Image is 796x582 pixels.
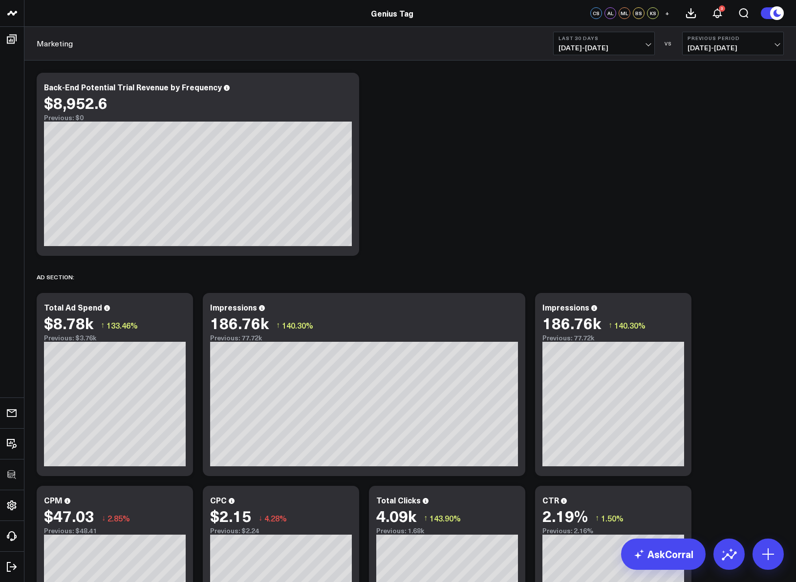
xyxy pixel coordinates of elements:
[553,32,655,55] button: Last 30 Days[DATE]-[DATE]
[371,8,413,19] a: Genius Tag
[37,266,74,288] div: Ad Section:
[264,513,287,523] span: 4.28%
[688,35,778,41] b: Previous Period
[621,539,706,570] a: AskCorral
[276,319,280,332] span: ↑
[542,302,589,312] div: Impressions
[210,314,269,332] div: 186.76k
[107,320,138,331] span: 133.46%
[210,495,227,505] div: CPC
[430,513,461,523] span: 143.90%
[282,320,313,331] span: 140.30%
[44,302,102,312] div: Total Ad Spend
[682,32,784,55] button: Previous Period[DATE]-[DATE]
[37,38,73,49] a: Marketing
[376,507,416,524] div: 4.09k
[44,114,352,122] div: Previous: $0
[542,314,601,332] div: 186.76k
[542,527,684,535] div: Previous: 2.16%
[210,507,251,524] div: $2.15
[647,7,659,19] div: KS
[660,41,677,46] div: VS
[44,495,63,505] div: CPM
[101,319,105,332] span: ↑
[210,527,352,535] div: Previous: $2.24
[542,507,588,524] div: 2.19%
[661,7,673,19] button: +
[559,44,649,52] span: [DATE] - [DATE]
[44,507,94,524] div: $47.03
[542,495,559,505] div: CTR
[102,512,106,524] span: ↓
[424,512,428,524] span: ↑
[601,513,624,523] span: 1.50%
[376,527,518,535] div: Previous: 1.68k
[44,314,93,332] div: $8.78k
[595,512,599,524] span: ↑
[44,527,186,535] div: Previous: $48.41
[590,7,602,19] div: CS
[44,94,108,111] div: $8,952.6
[633,7,645,19] div: BS
[719,5,725,12] div: 3
[665,10,669,17] span: +
[614,320,645,331] span: 140.30%
[559,35,649,41] b: Last 30 Days
[376,495,421,505] div: Total Clicks
[108,513,130,523] span: 2.85%
[604,7,616,19] div: AL
[542,334,684,342] div: Previous: 77.72k
[688,44,778,52] span: [DATE] - [DATE]
[44,334,186,342] div: Previous: $3.76k
[619,7,630,19] div: ML
[44,82,222,92] div: Back-End Potential Trial Revenue by Frequency
[258,512,262,524] span: ↓
[210,302,257,312] div: Impressions
[210,334,518,342] div: Previous: 77.72k
[608,319,612,332] span: ↑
